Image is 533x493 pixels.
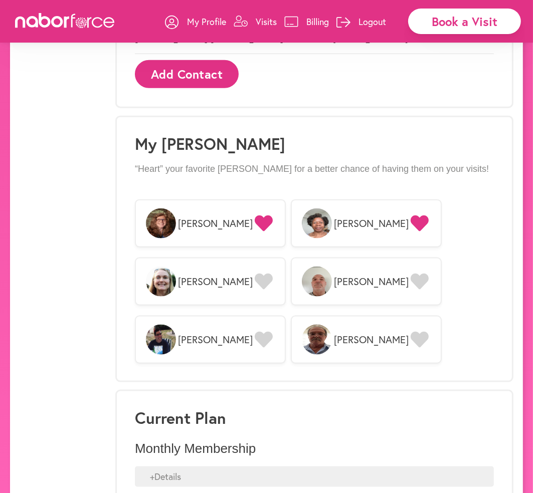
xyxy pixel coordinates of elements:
a: My Profile [165,7,226,37]
a: Visits [234,7,277,37]
img: oLPMqp5iT7eMKZKjww6N [146,267,176,297]
div: Book a Visit [408,9,521,34]
span: [PERSON_NAME] [PERSON_NAME] [135,33,310,44]
h3: Current Plan [135,408,494,427]
p: Monthly Membership [135,441,494,456]
h1: My [PERSON_NAME] [135,134,494,153]
a: Billing [284,7,329,37]
p: Visits [256,16,277,28]
img: VfMmOLChR2GfaR7mSB0J [146,208,176,238]
button: Add Contact [135,60,239,88]
span: [PERSON_NAME] [334,276,409,288]
img: OLZYnrK5RmfGJidf63b1 [302,325,332,355]
img: lrYD7lZOThewlVi7Zlpd [302,208,332,238]
p: Logout [359,16,386,28]
p: “Heart” your favorite [PERSON_NAME] for a better chance of having them on your visits! [135,164,494,175]
span: [PERSON_NAME] [334,217,409,229]
img: 3bNv9vLJRwaq8vzLSqD1 [302,267,332,297]
span: [PERSON_NAME] [334,334,409,346]
div: + Details [135,466,494,487]
p: Billing [306,16,329,28]
span: [PHONE_NUMBER] [333,33,462,44]
img: vjDXxCGeRWajZTQjpXul [146,325,176,355]
p: My Profile [187,16,226,28]
span: [PERSON_NAME] [178,334,253,346]
a: Logout [336,7,386,37]
span: [PERSON_NAME] [178,217,253,229]
span: [PERSON_NAME] [178,276,253,288]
